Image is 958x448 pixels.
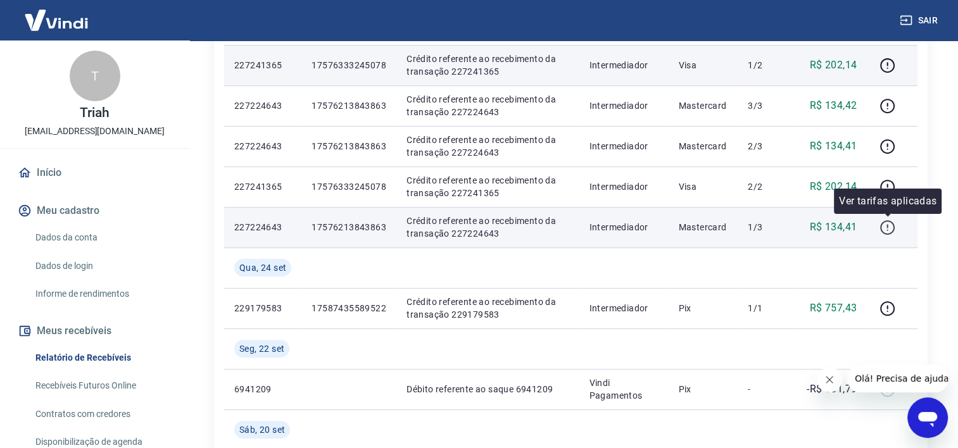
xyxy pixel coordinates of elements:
[15,159,174,187] a: Início
[239,261,286,274] span: Qua, 24 set
[30,253,174,279] a: Dados de login
[25,125,165,138] p: [EMAIL_ADDRESS][DOMAIN_NAME]
[30,401,174,427] a: Contratos com credores
[907,397,948,438] iframe: Botão para abrir a janela de mensagens
[407,93,569,118] p: Crédito referente ao recebimento da transação 227224643
[678,59,728,72] p: Visa
[407,134,569,159] p: Crédito referente ao recebimento da transação 227224643
[312,180,386,193] p: 17576333245078
[589,180,659,193] p: Intermediador
[589,302,659,314] p: Intermediador
[748,383,785,395] p: -
[407,215,569,240] p: Crédito referente ao recebimento da transação 227224643
[407,174,569,199] p: Crédito referente ao recebimento da transação 227241365
[30,281,174,307] a: Informe de rendimentos
[678,99,728,112] p: Mastercard
[678,140,728,152] p: Mastercard
[589,376,659,402] p: Vindi Pagamentos
[234,59,291,72] p: 227241365
[589,59,659,72] p: Intermediador
[748,180,785,193] p: 2/2
[312,140,386,152] p: 17576213843863
[589,221,659,233] p: Intermediador
[8,9,106,19] span: Olá! Precisa de ajuda?
[678,221,728,233] p: Mastercard
[678,383,728,395] p: Pix
[748,302,785,314] p: 1/1
[810,58,857,73] p: R$ 202,14
[234,99,291,112] p: 227224643
[80,106,110,120] p: Triah
[897,9,943,32] button: Sair
[810,179,857,194] p: R$ 202,14
[312,99,386,112] p: 17576213843863
[234,221,291,233] p: 227224643
[407,383,569,395] p: Débito referente ao saque 6941209
[234,180,291,193] p: 227241365
[15,1,98,39] img: Vindi
[312,59,386,72] p: 17576333245078
[748,140,785,152] p: 2/3
[810,301,857,316] p: R$ 757,43
[678,302,728,314] p: Pix
[234,383,291,395] p: 6941209
[30,225,174,251] a: Dados da conta
[847,364,948,392] iframe: Mensagem da empresa
[30,345,174,371] a: Relatório de Recebíveis
[810,139,857,154] p: R$ 134,41
[312,302,386,314] p: 17587435589522
[234,302,291,314] p: 229179583
[70,51,120,101] div: T
[239,342,284,355] span: Seg, 22 set
[748,59,785,72] p: 1/2
[678,180,728,193] p: Visa
[810,220,857,235] p: R$ 134,41
[239,423,285,436] span: Sáb, 20 set
[807,382,857,397] p: -R$ 501,79
[312,221,386,233] p: 17576213843863
[748,221,785,233] p: 1/3
[234,140,291,152] p: 227224643
[15,197,174,225] button: Meu cadastro
[407,296,569,321] p: Crédito referente ao recebimento da transação 229179583
[15,317,174,345] button: Meus recebíveis
[589,99,659,112] p: Intermediador
[748,99,785,112] p: 3/3
[407,53,569,78] p: Crédito referente ao recebimento da transação 227241365
[589,140,659,152] p: Intermediador
[810,98,857,113] p: R$ 134,42
[839,194,936,209] p: Ver tarifas aplicadas
[817,367,842,392] iframe: Fechar mensagem
[30,373,174,399] a: Recebíveis Futuros Online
